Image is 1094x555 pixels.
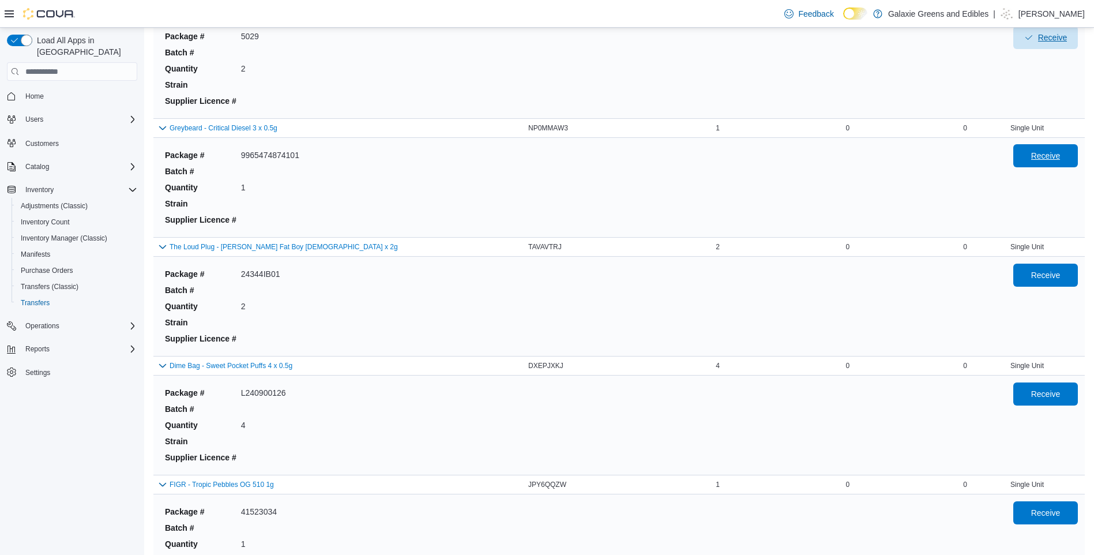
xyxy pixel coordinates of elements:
button: Catalog [2,159,142,175]
button: Inventory Manager (Classic) [12,230,142,246]
button: Reports [21,342,54,356]
dt: Batch # [165,284,236,296]
span: 1 [716,480,720,489]
span: Transfers (Classic) [16,280,137,294]
span: Adjustments (Classic) [21,201,88,211]
span: 0 [846,242,850,252]
dt: Strain [165,436,236,447]
dt: Batch # [165,403,236,415]
button: Home [2,88,142,104]
span: Home [21,89,137,103]
dd: 1 [241,538,277,550]
span: 1 [716,123,720,133]
a: Inventory Manager (Classic) [16,231,112,245]
dt: Batch # [165,166,236,177]
span: Settings [21,365,137,380]
button: Reports [2,341,142,357]
button: Inventory [21,183,58,197]
span: NP0MMAW3 [528,123,568,133]
div: Single Unit [969,121,1085,135]
button: Transfers [12,295,142,311]
span: Purchase Orders [21,266,73,275]
a: Customers [21,137,63,151]
span: Receive [1031,388,1061,400]
dt: Quantity [165,419,236,431]
button: Manifests [12,246,142,262]
span: Transfers [16,296,137,310]
span: Inventory Count [16,215,137,229]
span: Receive [1038,32,1067,43]
div: Brendan Clement [1000,7,1014,21]
button: Dime Bag - Sweet Pocket Puffs 4 x 0.5g [170,362,292,370]
dt: Package # [165,387,236,399]
dt: Package # [165,149,236,161]
dt: Batch # [165,47,236,58]
dd: 2 [241,301,280,312]
button: Settings [2,364,142,381]
button: Operations [2,318,142,334]
a: Adjustments (Classic) [16,199,92,213]
nav: Complex example [7,83,137,411]
span: Manifests [21,250,50,259]
span: TAVAVTRJ [528,242,562,252]
button: Users [2,111,142,127]
dt: Quantity [165,182,236,193]
button: Operations [21,319,64,333]
span: Load All Apps in [GEOGRAPHIC_DATA] [32,35,137,58]
button: The Loud Plug - [PERSON_NAME] Fat Boy [DEMOGRAPHIC_DATA] x 2g [170,243,398,251]
span: 0 [846,361,850,370]
a: Settings [21,366,55,380]
dt: Strain [165,317,236,328]
dt: Package # [165,31,236,42]
p: Galaxie Greens and Edibles [888,7,988,21]
img: Cova [23,8,75,20]
span: DXEPJXKJ [528,361,563,370]
div: Single Unit [969,478,1085,492]
span: Purchase Orders [16,264,137,277]
span: JPY6QQZW [528,480,566,489]
button: Receive [1013,264,1078,287]
span: Customers [21,136,137,150]
a: Transfers (Classic) [16,280,83,294]
button: Receive [1013,382,1078,406]
dt: Package # [165,506,236,517]
span: Settings [25,368,50,377]
div: 0 [852,359,969,373]
span: Operations [21,319,137,333]
button: Greybeard - Critical Diesel 3 x 0.5g [170,124,277,132]
span: Operations [25,321,59,331]
span: Users [25,115,43,124]
span: Catalog [21,160,137,174]
a: Home [21,89,48,103]
span: Inventory Manager (Classic) [16,231,137,245]
button: Customers [2,134,142,151]
span: Transfers (Classic) [21,282,78,291]
p: | [993,7,995,21]
input: Dark Mode [843,7,867,20]
a: Transfers [16,296,54,310]
span: Adjustments (Classic) [16,199,137,213]
dt: Quantity [165,63,236,74]
span: Receive [1031,269,1061,281]
span: 0 [846,480,850,489]
button: Users [21,112,48,126]
dd: 24344IB01 [241,268,280,280]
div: 0 [852,478,969,492]
div: Single Unit [969,359,1085,373]
span: Inventory Count [21,217,70,227]
button: Catalog [21,160,54,174]
span: Receive [1031,507,1061,519]
button: FIGR - Tropic Pebbles OG 510 1g [170,481,274,489]
span: 4 [716,361,720,370]
a: Manifests [16,247,55,261]
span: Catalog [25,162,49,171]
span: Transfers [21,298,50,307]
span: Home [25,92,44,101]
button: Purchase Orders [12,262,142,279]
dd: 41523034 [241,506,277,517]
span: 0 [846,123,850,133]
dt: Quantity [165,301,236,312]
dd: 5029 [241,31,259,42]
a: Inventory Count [16,215,74,229]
